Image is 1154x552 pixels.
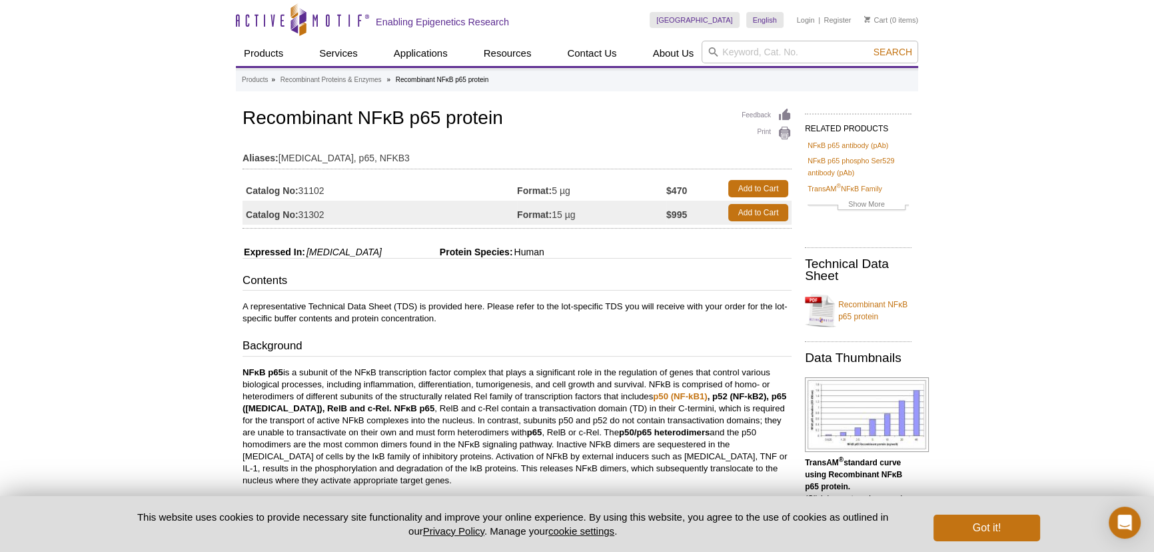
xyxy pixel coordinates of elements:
h2: Enabling Epigenetics Research [376,16,509,28]
li: » [271,76,275,83]
h2: Data Thumbnails [805,352,911,364]
a: Applications [386,41,456,66]
div: Open Intercom Messenger [1109,507,1141,539]
td: 15 µg [517,201,666,225]
a: [GEOGRAPHIC_DATA] [650,12,740,28]
span: Human [512,247,544,257]
a: Products [236,41,291,66]
a: Privacy Policy [423,525,484,537]
b: TransAM standard curve using Recombinant NFκB p65 protein. [805,458,902,491]
li: | [818,12,820,28]
img: TransAM<sup>®</sup> standard curve using Recombinant NFκB p65 protein. [805,377,929,452]
td: 31302 [243,201,517,225]
td: 5 µg [517,177,666,201]
a: Contact Us [559,41,624,66]
strong: NFκB p65 [394,403,434,413]
a: NFκB p65 phospho Ser529 antibody (pAb) [808,155,909,179]
strong: , p52 (NF-kB2), p65 ([MEDICAL_DATA]), RelB and c-Rel. [243,391,786,413]
h3: Background [243,338,792,357]
a: NFκB p65 antibody (pAb) [808,139,888,151]
p: This website uses cookies to provide necessary site functionality and improve your online experie... [114,510,911,538]
strong: Catalog No: [246,185,298,197]
h1: Recombinant NFκB p65 protein [243,108,792,131]
a: Recombinant Proteins & Enzymes [281,74,382,86]
a: Add to Cart [728,180,788,197]
a: Cart [864,15,887,25]
strong: Catalog No: [246,209,298,221]
li: » [386,76,390,83]
li: (0 items) [864,12,918,28]
strong: $995 [666,209,687,221]
i: [MEDICAL_DATA] [306,247,382,257]
td: 31102 [243,177,517,201]
button: Got it! [933,515,1040,541]
button: Search [869,46,916,58]
strong: p50/p65 heterodimers [619,427,710,437]
span: Expressed In: [243,247,305,257]
button: cookie settings [548,525,614,537]
a: Login [797,15,815,25]
li: Recombinant NFκB p65 protein [396,76,489,83]
strong: p65 [527,427,542,437]
a: Register [824,15,851,25]
td: [MEDICAL_DATA], p65, NFKB3 [243,144,792,165]
input: Keyword, Cat. No. [702,41,918,63]
a: Products [242,74,268,86]
a: About Us [645,41,702,66]
a: Services [311,41,366,66]
strong: Aliases: [243,152,279,164]
h2: RELATED PRODUCTS [805,113,911,137]
a: Recombinant NFκB p65 protein [805,291,911,331]
strong: Format: [517,185,552,197]
a: Feedback [742,108,792,123]
a: Add to Cart [728,204,788,221]
img: Your Cart [864,16,870,23]
p: A representative Technical Data Sheet (TDS) is provided here. Please refer to the lot-specific TD... [243,301,792,325]
sup: ® [839,456,844,463]
p: (Click image to enlarge and see details.) [805,457,911,517]
strong: NFκB p65 [243,367,283,377]
a: p50 (NF-kB1) [653,391,707,401]
h2: Technical Data Sheet [805,258,911,282]
strong: Format: [517,209,552,221]
span: Search [873,47,912,57]
a: English [746,12,784,28]
p: is a subunit of the NFκB transcription factor complex that plays a significant role in the regula... [243,367,792,487]
a: Show More [808,198,909,213]
sup: ® [836,183,841,189]
h3: Contents [243,273,792,291]
a: Resources [476,41,540,66]
strong: $470 [666,185,687,197]
span: Protein Species: [384,247,513,257]
a: TransAM®NFκB Family [808,183,882,195]
a: Print [742,126,792,141]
